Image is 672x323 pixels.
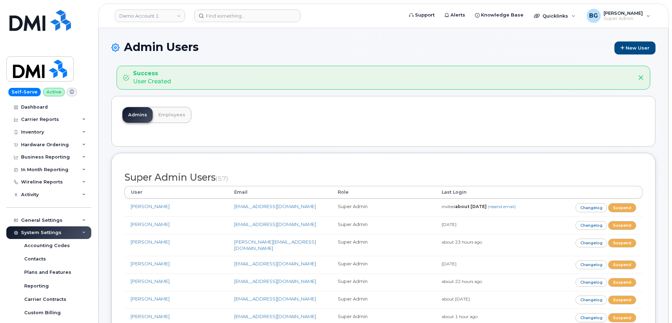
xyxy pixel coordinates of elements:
a: Suspend [608,203,636,212]
td: Super Admin [331,217,435,234]
a: [EMAIL_ADDRESS][DOMAIN_NAME] [234,296,316,302]
a: [PERSON_NAME] [131,278,170,284]
th: Role [331,186,435,199]
td: Super Admin [331,199,435,216]
th: User [124,186,228,199]
a: [EMAIL_ADDRESS][DOMAIN_NAME] [234,204,316,209]
td: Super Admin [331,291,435,309]
a: Changelog [575,278,607,287]
a: Suspend [608,313,636,322]
a: [EMAIL_ADDRESS][DOMAIN_NAME] [234,278,316,284]
small: about [DATE] [442,296,470,302]
a: Admins [123,107,153,123]
a: Changelog [575,296,607,304]
th: Email [228,186,331,199]
a: Changelog [575,260,607,269]
h1: Admin Users [111,41,655,54]
a: [PERSON_NAME] [131,204,170,209]
small: about 22 hours ago [442,279,482,284]
a: [PERSON_NAME] [131,221,170,227]
th: Last Login [435,186,539,199]
strong: Success [133,70,171,78]
small: [DATE] [442,222,456,227]
a: Suspend [608,239,636,247]
a: New User [614,41,655,54]
a: Suspend [608,221,636,230]
a: Suspend [608,260,636,269]
a: [PERSON_NAME] [131,296,170,302]
a: Employees [153,107,191,123]
a: Changelog [575,239,607,247]
small: invited [442,204,516,209]
a: [EMAIL_ADDRESS][DOMAIN_NAME] [234,221,316,227]
div: User Created [133,70,171,86]
a: (resend email) [488,204,516,209]
a: [PERSON_NAME][EMAIL_ADDRESS][DOMAIN_NAME] [234,239,316,251]
td: Super Admin [331,234,435,256]
h2: Super Admin Users [124,172,643,183]
strong: about [DATE] [455,204,487,209]
a: Changelog [575,203,607,212]
a: Suspend [608,296,636,304]
small: [DATE] [442,261,456,266]
a: [PERSON_NAME] [131,261,170,266]
a: [EMAIL_ADDRESS][DOMAIN_NAME] [234,261,316,266]
a: [PERSON_NAME] [131,314,170,319]
small: about 23 hours ago [442,239,482,245]
td: Super Admin [331,273,435,291]
a: Changelog [575,221,607,230]
small: about 1 hour ago [442,314,477,319]
td: Super Admin [331,256,435,273]
a: [EMAIL_ADDRESS][DOMAIN_NAME] [234,314,316,319]
small: (57) [216,175,228,182]
a: Changelog [575,313,607,322]
a: Suspend [608,278,636,287]
a: [PERSON_NAME] [131,239,170,245]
